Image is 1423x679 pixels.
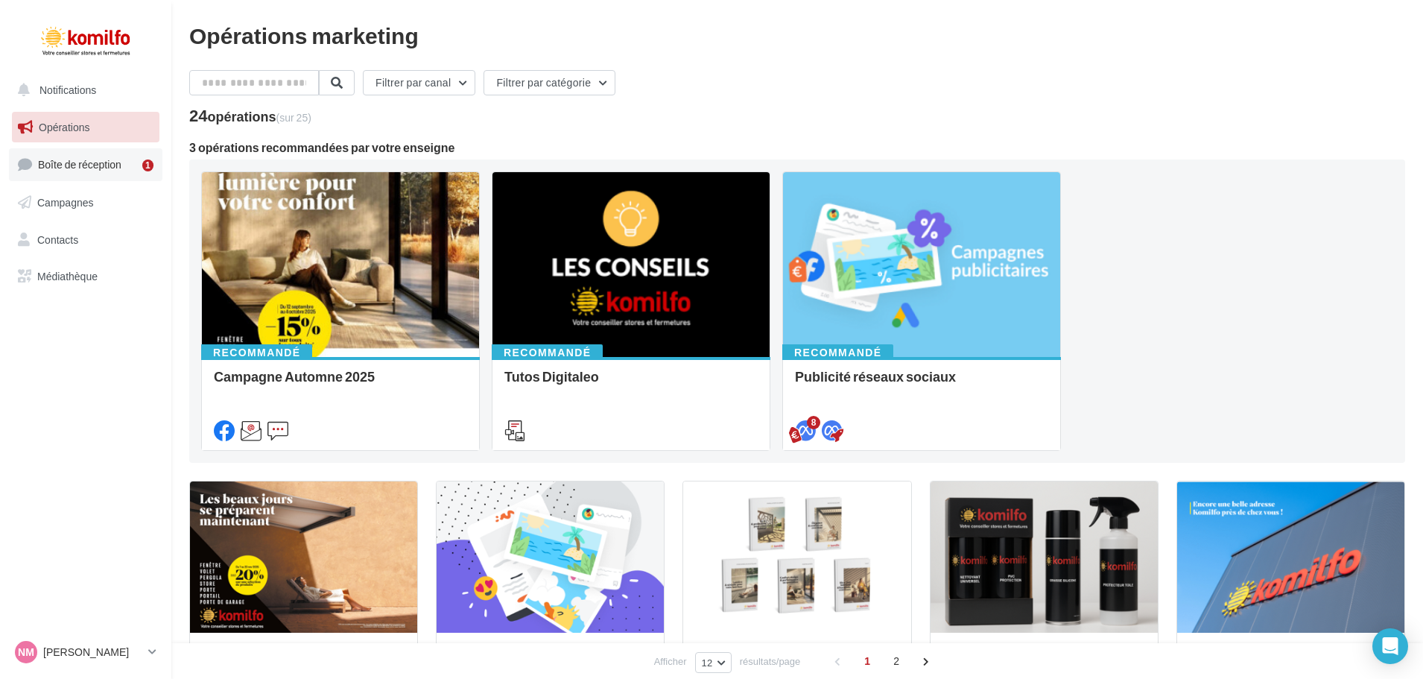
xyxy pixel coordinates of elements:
[39,83,96,96] span: Notifications
[201,344,312,361] div: Recommandé
[9,148,162,180] a: Boîte de réception1
[492,344,603,361] div: Recommandé
[9,112,162,143] a: Opérations
[1372,628,1408,664] div: Open Intercom Messenger
[214,369,467,399] div: Campagne Automne 2025
[12,638,159,666] a: NM [PERSON_NAME]
[276,111,311,124] span: (sur 25)
[807,416,820,429] div: 8
[855,649,879,673] span: 1
[189,107,311,124] div: 24
[142,160,153,171] div: 1
[795,369,1048,399] div: Publicité réseaux sociaux
[37,196,94,209] span: Campagnes
[702,657,713,669] span: 12
[9,187,162,218] a: Campagnes
[37,233,78,245] span: Contacts
[189,24,1405,46] div: Opérations marketing
[884,649,908,673] span: 2
[207,110,311,123] div: opérations
[782,344,893,361] div: Recommandé
[37,270,98,282] span: Médiathèque
[38,158,121,171] span: Boîte de réception
[484,70,615,95] button: Filtrer par catégorie
[189,142,1405,154] div: 3 opérations recommandées par votre enseigne
[9,224,162,256] a: Contacts
[9,261,162,292] a: Médiathèque
[363,70,475,95] button: Filtrer par canal
[695,652,732,673] button: 12
[9,75,156,106] button: Notifications
[654,654,687,669] span: Afficher
[39,121,89,133] span: Opérations
[504,369,758,399] div: Tutos Digitaleo
[18,645,34,660] span: NM
[43,645,142,660] p: [PERSON_NAME]
[740,654,801,669] span: résultats/page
